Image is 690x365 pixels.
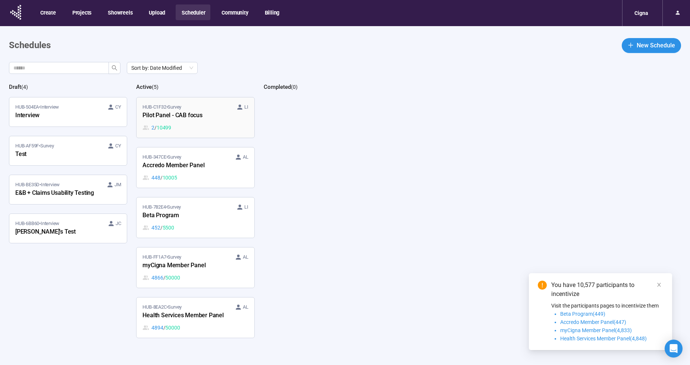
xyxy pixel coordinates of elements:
button: Billing [259,4,285,20]
div: Beta Program [142,211,225,221]
a: HUB-8EA2C•Survey ALHealth Services Member Panel4894 / 50000 [137,297,254,338]
div: Health Services Member Panel [142,311,225,321]
button: Community [216,4,253,20]
span: 5500 [163,224,174,232]
span: plus [628,42,634,48]
span: JM [115,181,121,188]
div: 452 [142,224,174,232]
button: search [109,62,120,74]
span: Accredo Member Panel(447) [560,319,626,325]
button: Showreels [102,4,138,20]
span: HUB-6BB60 • Interview [15,220,59,227]
div: E&B + Claims Usability Testing [15,188,97,198]
span: ( 5 ) [152,84,159,90]
button: Upload [143,4,170,20]
span: LI [244,103,248,111]
span: myCigna Member Panel(4,833) [560,327,632,333]
button: plusNew Schedule [622,38,681,53]
span: New Schedule [637,41,675,50]
a: HUB-C1F32•Survey LIPilot Panel - CAB focus2 / 10499 [137,97,254,138]
span: 50000 [165,324,180,332]
div: 448 [142,174,177,182]
button: Create [34,4,61,20]
span: search [112,65,117,71]
span: / [163,324,166,332]
span: ( 4 ) [21,84,28,90]
span: / [154,124,157,132]
span: close [656,282,662,287]
div: 4866 [142,274,180,282]
button: Scheduler [176,4,210,20]
span: / [160,174,163,182]
span: Sort by: Date Modified [131,62,193,74]
span: 50000 [165,274,180,282]
div: [PERSON_NAME]'s Test [15,227,97,237]
div: Cigna [630,6,653,20]
div: 2 [142,124,171,132]
span: CY [115,103,121,111]
a: HUB-BE35D•Interview JME&B + Claims Usability Testing [9,175,127,204]
span: / [160,224,163,232]
div: myCigna Member Panel [142,261,225,271]
div: 4894 [142,324,180,332]
h2: Active [136,84,152,90]
h2: Draft [9,84,21,90]
span: AL [243,253,248,261]
span: HUB-AF59F • Survey [15,142,54,150]
span: HUB-BE35D • Interview [15,181,60,188]
span: 10005 [163,174,177,182]
span: 10499 [157,124,171,132]
span: HUB-504EA • Interview [15,103,59,111]
a: HUB-504EA•Interview CYInterview [9,97,127,127]
span: LI [244,203,248,211]
span: AL [243,153,248,161]
h2: Completed [264,84,291,90]
span: ( 0 ) [291,84,298,90]
a: HUB-782E4•Survey LIBeta Program452 / 5500 [137,197,254,238]
a: HUB-6BB60•Interview JC[PERSON_NAME]'s Test [9,214,127,243]
span: exclamation-circle [538,281,547,290]
span: HUB-8EA2C • Survey [142,303,182,311]
span: AL [243,303,248,311]
a: HUB-347CE•Survey ALAccredo Member Panel448 / 10005 [137,147,254,188]
span: CY [115,142,121,150]
div: You have 10,577 participants to incentivize [551,281,663,299]
span: HUB-FF1A7 • Survey [142,253,181,261]
span: JC [116,220,121,227]
span: / [163,274,166,282]
button: Projects [66,4,97,20]
span: HUB-782E4 • Survey [142,203,181,211]
h1: Schedules [9,38,51,53]
div: Test [15,150,97,159]
a: HUB-FF1A7•Survey ALmyCigna Member Panel4866 / 50000 [137,247,254,288]
p: Visit the participants pages to incentivize them [551,302,663,310]
div: Accredo Member Panel [142,161,225,171]
span: Health Services Member Panel(4,848) [560,336,647,341]
span: HUB-347CE • Survey [142,153,181,161]
span: Beta Program(449) [560,311,605,317]
div: Interview [15,111,97,121]
div: Open Intercom Messenger [665,340,683,358]
a: HUB-AF59F•Survey CYTest [9,136,127,165]
div: Pilot Panel - CAB focus [142,111,225,121]
span: HUB-C1F32 • Survey [142,103,181,111]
